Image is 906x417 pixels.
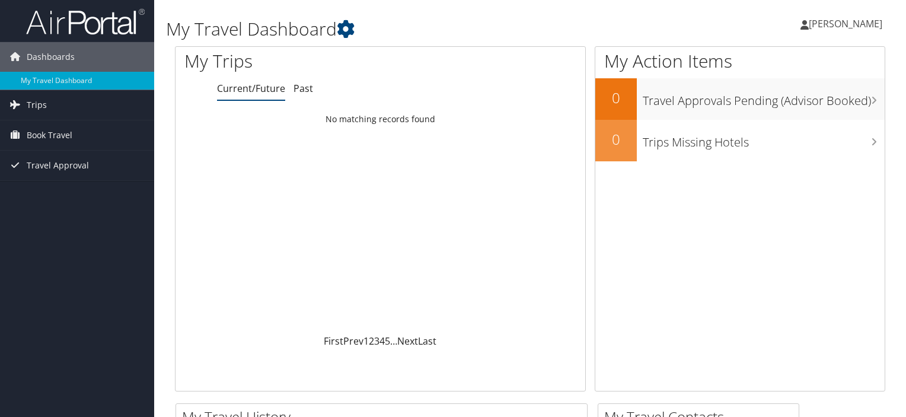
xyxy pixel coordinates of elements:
h1: My Trips [184,49,406,74]
a: 4 [379,335,385,348]
span: Trips [27,90,47,120]
img: airportal-logo.png [26,8,145,36]
a: 0Travel Approvals Pending (Advisor Booked) [595,78,885,120]
a: 5 [385,335,390,348]
span: Book Travel [27,120,72,150]
h3: Travel Approvals Pending (Advisor Booked) [643,87,885,109]
h2: 0 [595,129,637,149]
h1: My Travel Dashboard [166,17,652,42]
a: Current/Future [217,82,285,95]
span: … [390,335,397,348]
a: Past [294,82,313,95]
a: Prev [343,335,363,348]
span: [PERSON_NAME] [809,17,882,30]
a: 1 [363,335,369,348]
a: First [324,335,343,348]
span: Dashboards [27,42,75,72]
a: [PERSON_NAME] [800,6,894,42]
a: 2 [369,335,374,348]
td: No matching records found [176,109,585,130]
h1: My Action Items [595,49,885,74]
h3: Trips Missing Hotels [643,128,885,151]
a: 0Trips Missing Hotels [595,120,885,161]
h2: 0 [595,88,637,108]
a: Next [397,335,418,348]
a: Last [418,335,436,348]
span: Travel Approval [27,151,89,180]
a: 3 [374,335,379,348]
